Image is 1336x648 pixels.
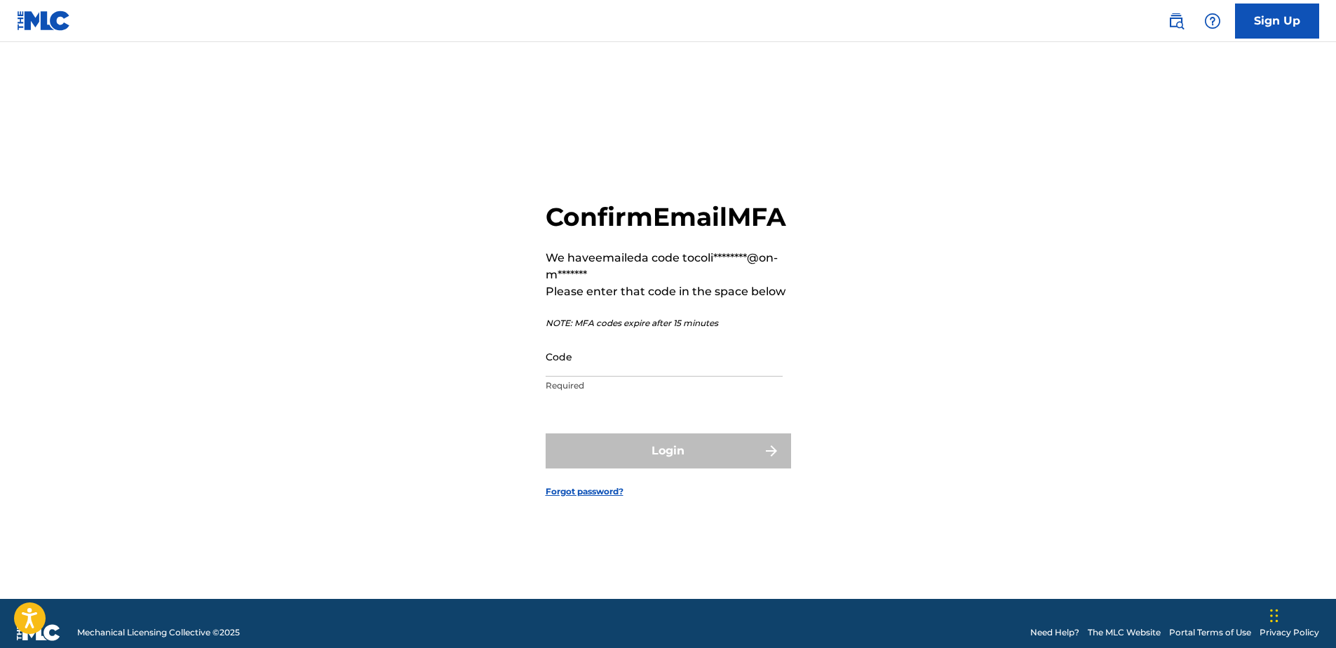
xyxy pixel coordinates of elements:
[77,626,240,639] span: Mechanical Licensing Collective © 2025
[546,201,791,233] h2: Confirm Email MFA
[546,485,623,498] a: Forgot password?
[1204,13,1221,29] img: help
[546,283,791,300] p: Please enter that code in the space below
[546,379,783,392] p: Required
[1088,626,1161,639] a: The MLC Website
[1270,595,1278,637] div: Drag
[1266,581,1336,648] iframe: Chat Widget
[17,624,60,641] img: logo
[1030,626,1079,639] a: Need Help?
[1169,626,1251,639] a: Portal Terms of Use
[17,11,71,31] img: MLC Logo
[1168,13,1185,29] img: search
[546,317,791,330] p: NOTE: MFA codes expire after 15 minutes
[1235,4,1319,39] a: Sign Up
[1199,7,1227,35] div: Help
[1162,7,1190,35] a: Public Search
[1260,626,1319,639] a: Privacy Policy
